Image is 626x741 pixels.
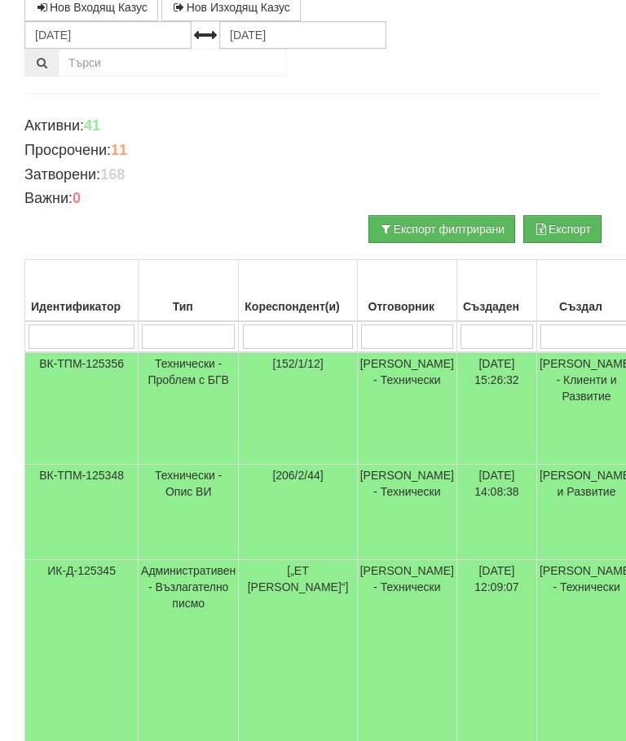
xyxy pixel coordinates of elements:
input: Търсене по Идентификатор, Бл/Вх/Ап, Тип, Описание, Моб. Номер, Имейл, Файл, Коментар, [59,49,287,77]
td: [PERSON_NAME] - Технически [357,352,456,465]
th: Идентификатор: No sort applied, activate to apply an ascending sort [25,260,139,322]
td: Технически - Опис ВИ [139,465,239,560]
th: Кореспондент(и): No sort applied, activate to apply an ascending sort [239,260,357,322]
th: Отговорник: No sort applied, activate to apply an ascending sort [357,260,456,322]
h4: Затворени: [24,167,602,183]
td: Технически - Проблем с БГВ [139,352,239,465]
b: 168 [100,166,125,183]
div: Кореспондент(и) [241,295,354,318]
td: [DATE] 14:08:38 [456,465,536,560]
h4: Просрочени: [24,143,602,159]
th: Тип: No sort applied, activate to apply an ascending sort [139,260,239,322]
td: [DATE] 15:26:32 [456,352,536,465]
div: Идентификатор [28,295,135,318]
span: [„ЕТ [PERSON_NAME]“] [248,564,349,593]
b: 11 [111,142,127,158]
td: [PERSON_NAME] - Технически [357,465,456,560]
div: Отговорник [360,295,454,318]
th: Създаден: No sort applied, activate to apply an ascending sort [456,260,536,322]
button: Експорт [523,215,602,243]
span: [152/1/12] [272,357,323,370]
div: Тип [141,295,236,318]
td: ВК-ТПМ-125356 [25,352,139,465]
td: ВК-ТПМ-125348 [25,465,139,560]
h4: Важни: [24,191,602,207]
button: Експорт филтрирани [368,215,515,243]
h4: Активни: [24,118,602,135]
span: [206/2/44] [272,469,323,482]
div: Създаден [460,295,534,318]
b: 41 [84,117,100,134]
b: 0 [73,190,81,206]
